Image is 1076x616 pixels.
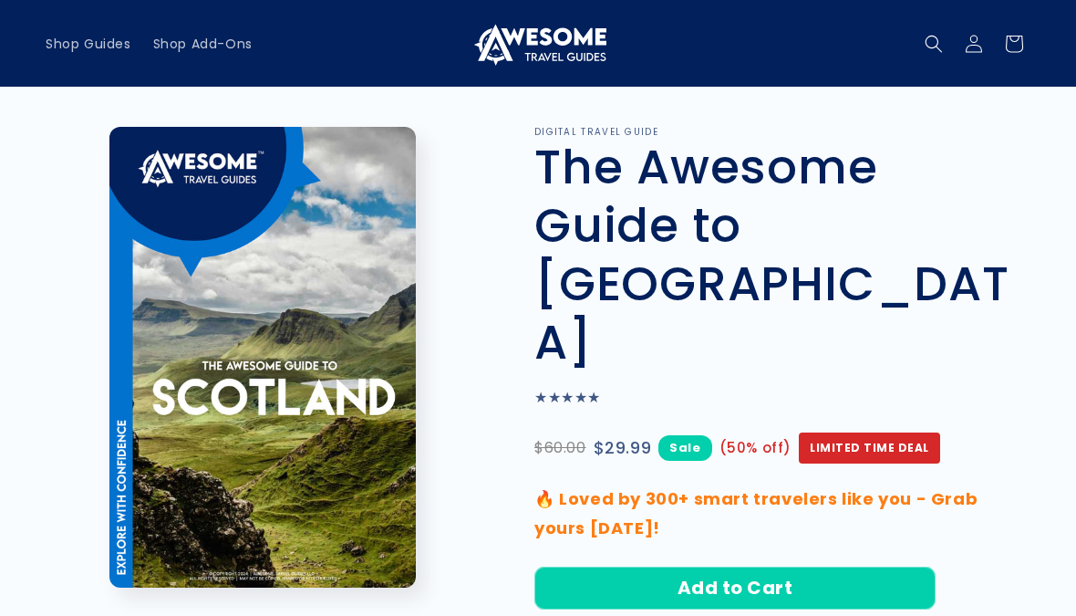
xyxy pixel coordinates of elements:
[534,485,1030,544] p: 🔥 Loved by 300+ smart travelers like you - Grab yours [DATE]!
[142,25,264,63] a: Shop Add-Ons
[463,15,614,72] a: Awesome Travel Guides
[35,25,142,63] a: Shop Guides
[470,22,606,66] img: Awesome Travel Guides
[534,435,586,462] span: $60.00
[719,435,791,460] span: (50% off)
[46,36,131,52] span: Shop Guides
[914,24,954,64] summary: Search
[799,433,940,464] span: Limited Time Deal
[534,385,1030,412] p: ★★★★★
[534,138,1030,371] h1: The Awesome Guide to [GEOGRAPHIC_DATA]
[153,36,253,52] span: Shop Add-Ons
[594,433,652,463] span: $29.99
[534,127,1030,138] p: DIGITAL TRAVEL GUIDE
[658,435,711,460] span: Sale
[534,567,936,610] button: Add to Cart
